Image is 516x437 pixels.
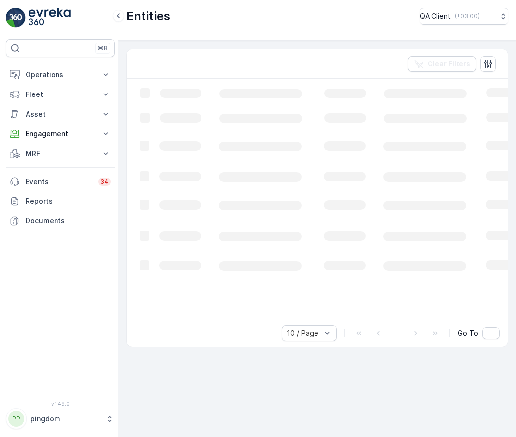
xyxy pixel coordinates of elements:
[26,177,92,187] p: Events
[6,124,115,144] button: Engagement
[6,8,26,28] img: logo
[98,44,108,52] p: ⌘B
[26,149,95,158] p: MRF
[29,8,71,28] img: logo_light-DOdMpM7g.png
[126,8,170,24] p: Entities
[458,328,478,338] span: Go To
[6,144,115,163] button: MRF
[26,109,95,119] p: Asset
[26,90,95,99] p: Fleet
[26,70,95,80] p: Operations
[6,211,115,231] a: Documents
[26,216,111,226] p: Documents
[408,56,476,72] button: Clear Filters
[455,12,480,20] p: ( +03:00 )
[6,85,115,104] button: Fleet
[26,196,111,206] p: Reports
[26,129,95,139] p: Engagement
[6,104,115,124] button: Asset
[6,172,115,191] a: Events34
[428,59,470,69] p: Clear Filters
[6,65,115,85] button: Operations
[420,8,508,25] button: QA Client(+03:00)
[6,191,115,211] a: Reports
[30,414,101,424] p: pingdom
[6,408,115,429] button: PPpingdom
[420,11,451,21] p: QA Client
[8,411,24,427] div: PP
[100,178,109,186] p: 34
[6,401,115,406] span: v 1.49.0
